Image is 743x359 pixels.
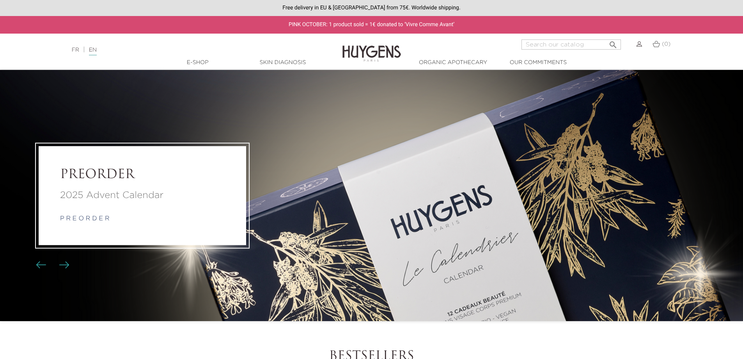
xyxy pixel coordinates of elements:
i:  [608,38,618,47]
a: PREORDER [60,168,225,182]
a: 2025 Advent Calendar [60,188,225,202]
a: FR [72,47,79,53]
div: Carousel buttons [39,259,64,271]
button:  [606,37,620,48]
span: (0) [662,41,670,47]
a: EN [89,47,97,55]
a: Organic Apothecary [414,59,492,67]
div: | [68,45,304,55]
a: Our commitments [499,59,577,67]
a: Skin Diagnosis [244,59,322,67]
img: Huygens [342,33,401,63]
a: E-Shop [159,59,237,67]
a: p r e o r d e r [60,216,110,222]
input: Search [521,39,621,50]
